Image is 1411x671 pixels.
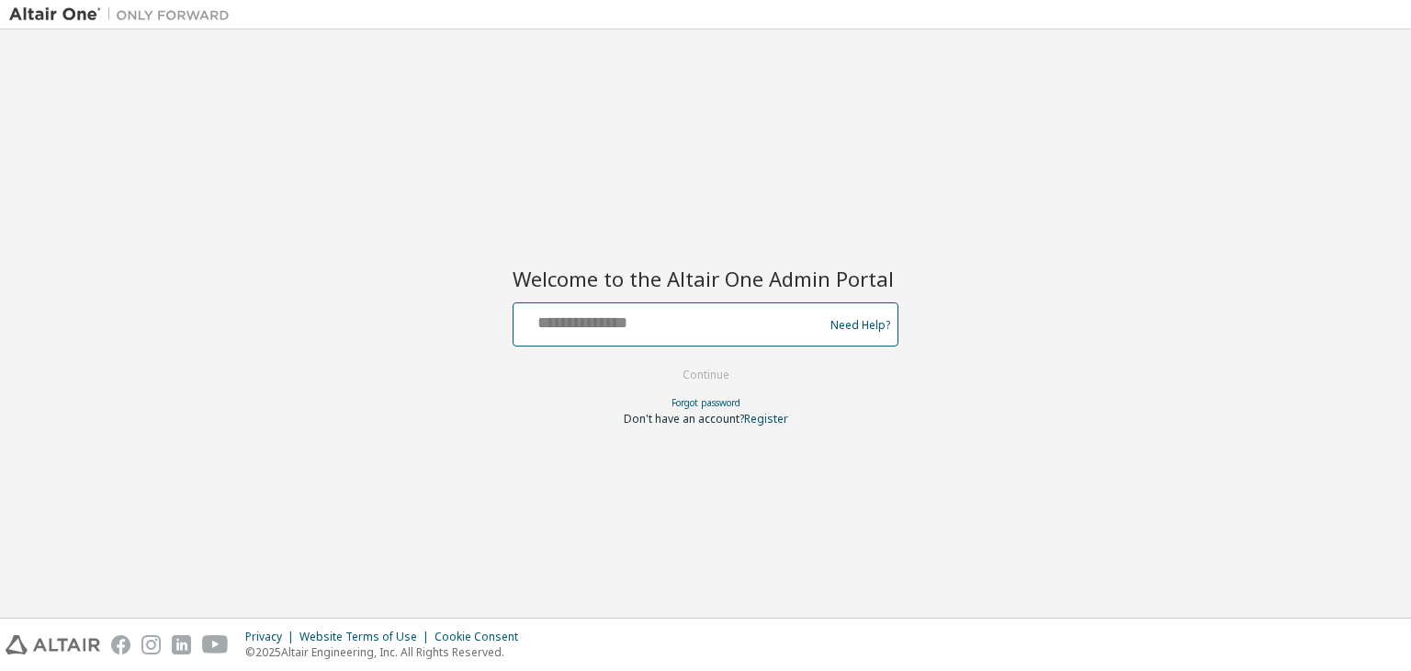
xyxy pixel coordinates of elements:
[172,635,191,654] img: linkedin.svg
[830,324,890,325] a: Need Help?
[245,644,529,660] p: © 2025 Altair Engineering, Inc. All Rights Reserved.
[202,635,229,654] img: youtube.svg
[9,6,239,24] img: Altair One
[245,630,299,644] div: Privacy
[672,396,740,409] a: Forgot password
[111,635,130,654] img: facebook.svg
[513,266,898,291] h2: Welcome to the Altair One Admin Portal
[141,635,161,654] img: instagram.svg
[624,411,744,426] span: Don't have an account?
[299,630,435,644] div: Website Terms of Use
[744,411,788,426] a: Register
[6,635,100,654] img: altair_logo.svg
[435,630,529,644] div: Cookie Consent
